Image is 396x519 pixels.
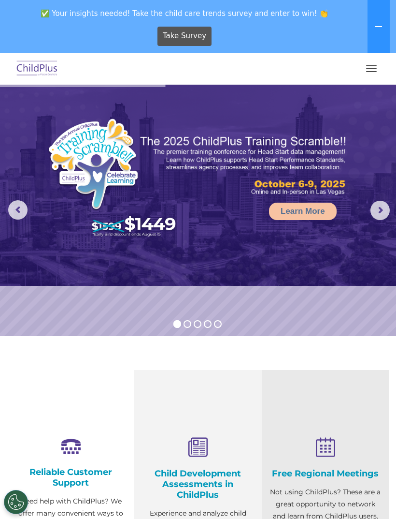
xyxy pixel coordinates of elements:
[141,468,254,500] h4: Child Development Assessments in ChildPlus
[157,27,212,46] a: Take Survey
[269,203,337,220] a: Learn More
[4,490,28,514] button: Cookies Settings
[4,4,366,23] span: ✅ Your insights needed! Take the child care trends survey and enter to win! 👏
[233,415,396,519] iframe: Chat Widget
[14,467,127,488] h4: Reliable Customer Support
[163,28,206,44] span: Take Survey
[14,58,60,80] img: ChildPlus by Procare Solutions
